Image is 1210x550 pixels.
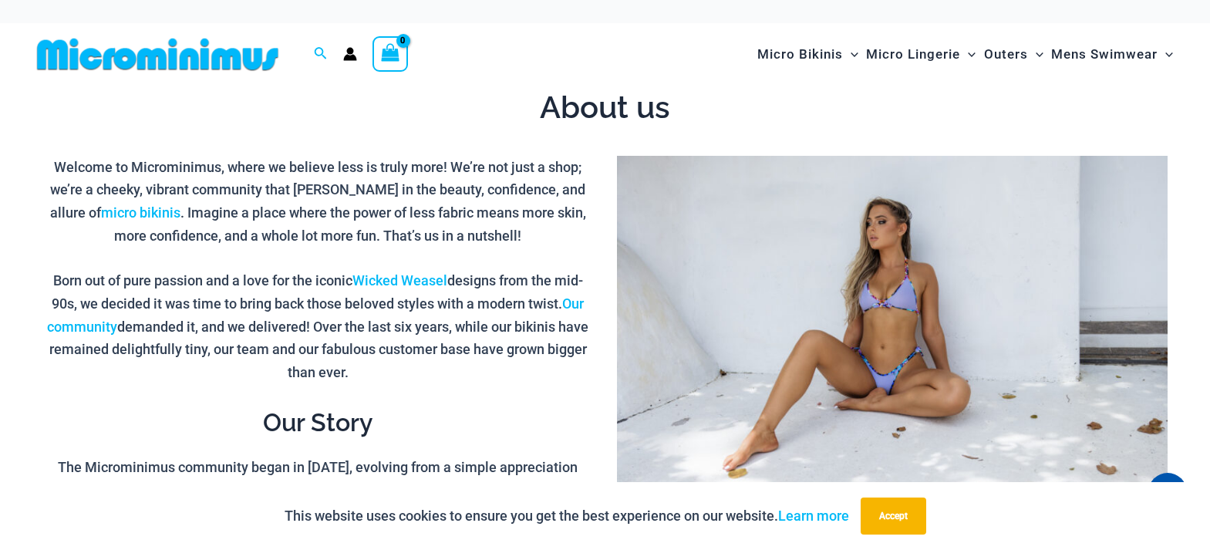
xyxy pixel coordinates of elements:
p: This website uses cookies to ensure you get the best experience on our website. [285,504,849,528]
span: Menu Toggle [843,35,858,74]
a: Wicked Weasel [352,272,447,288]
strong: Our Story [263,408,373,437]
span: Menu Toggle [1158,35,1173,74]
a: Micro LingerieMenu ToggleMenu Toggle [862,31,979,78]
img: Microminimus Birthday Micro Bikini 2024 [617,156,1168,524]
span: Micro Bikinis [757,35,843,74]
span: Menu Toggle [1028,35,1043,74]
a: OutersMenu ToggleMenu Toggle [980,31,1047,78]
span: Micro Lingerie [866,35,960,74]
span: Mens Swimwear [1051,35,1158,74]
a: Our community [47,295,584,335]
button: Accept [861,498,926,535]
p: The Microminimus community began in [DATE], evolving from a simple appreciation of into a thrivin... [42,456,594,548]
a: Account icon link [343,47,357,61]
span: Outers [984,35,1028,74]
h1: About us [42,86,1168,129]
a: Micro BikinisMenu ToggleMenu Toggle [753,31,862,78]
a: Mens SwimwearMenu ToggleMenu Toggle [1047,31,1177,78]
p: Born out of pure passion and a love for the iconic designs from the mid-90s, we decided it was ti... [42,269,594,384]
p: Welcome to Microminimus, where we believe less is truly more! We’re not just a shop; we’re a chee... [42,156,594,248]
a: Search icon link [314,45,328,64]
span: Menu Toggle [960,35,976,74]
a: micro bikinis [101,204,180,221]
nav: Site Navigation [751,29,1179,80]
a: View Shopping Cart, empty [372,36,408,72]
img: MM SHOP LOGO FLAT [31,37,285,72]
a: Learn more [778,508,849,524]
